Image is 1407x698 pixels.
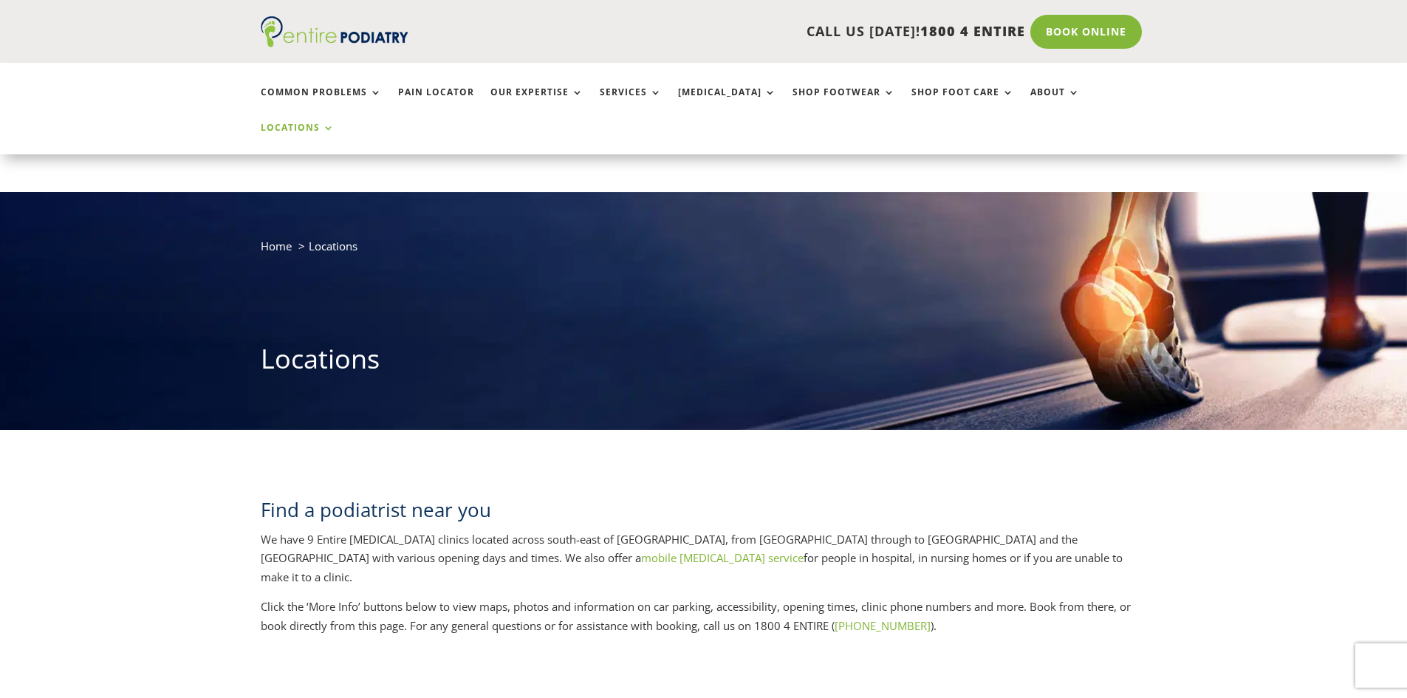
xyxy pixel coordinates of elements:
[600,87,662,119] a: Services
[261,530,1147,598] p: We have 9 Entire [MEDICAL_DATA] clinics located across south-east of [GEOGRAPHIC_DATA], from [GEO...
[1030,87,1080,119] a: About
[911,87,1014,119] a: Shop Foot Care
[792,87,895,119] a: Shop Footwear
[261,123,335,154] a: Locations
[261,341,1147,385] h1: Locations
[309,239,357,253] span: Locations
[261,496,1147,530] h2: Find a podiatrist near you
[261,16,408,47] img: logo (1)
[261,239,292,253] a: Home
[1030,15,1142,49] a: Book Online
[261,87,382,119] a: Common Problems
[261,236,1147,267] nav: breadcrumb
[261,598,1147,635] p: Click the ‘More Info’ buttons below to view maps, photos and information on car parking, accessib...
[261,35,408,50] a: Entire Podiatry
[678,87,776,119] a: [MEDICAL_DATA]
[465,22,1025,41] p: CALL US [DATE]!
[641,550,804,565] a: mobile [MEDICAL_DATA] service
[398,87,474,119] a: Pain Locator
[490,87,583,119] a: Our Expertise
[920,22,1025,40] span: 1800 4 ENTIRE
[835,618,931,633] a: [PHONE_NUMBER]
